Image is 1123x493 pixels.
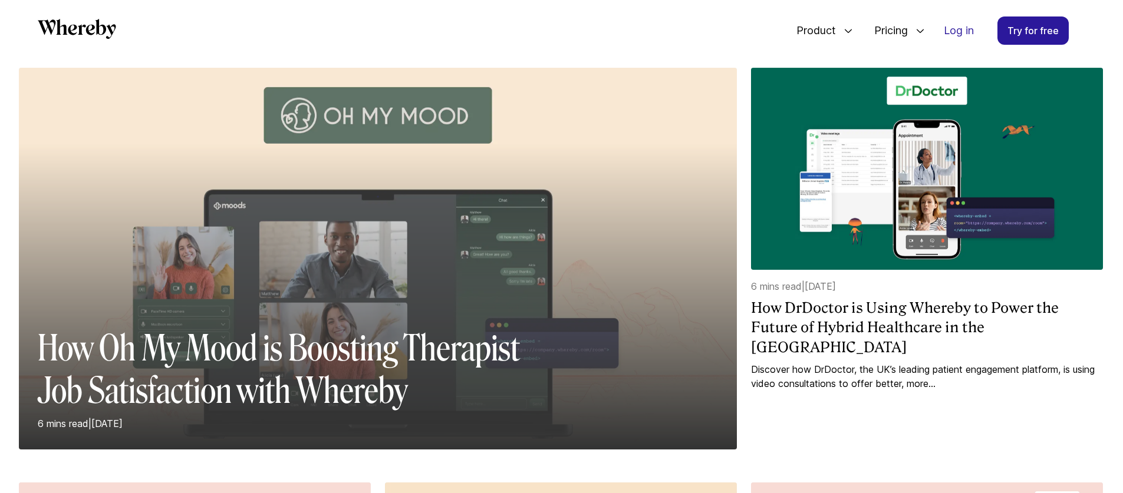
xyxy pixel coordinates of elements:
p: 6 mins read | [DATE] [751,279,1103,293]
h2: How Oh My Mood is Boosting Therapist Job Satisfaction with Whereby [38,327,541,412]
span: Pricing [862,11,911,50]
a: How Oh My Mood is Boosting Therapist Job Satisfaction with Whereby6 mins read|[DATE] [19,68,737,468]
span: Product [785,11,839,50]
a: Whereby [38,19,116,43]
a: How DrDoctor is Using Whereby to Power the Future of Hybrid Healthcare in the [GEOGRAPHIC_DATA] [751,298,1103,358]
svg: Whereby [38,19,116,39]
a: Discover how DrDoctor, the UK’s leading patient engagement platform, is using video consultations... [751,362,1103,391]
a: Log in [934,17,983,44]
p: 6 mins read | [DATE] [38,416,541,431]
a: Try for free [997,16,1069,45]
